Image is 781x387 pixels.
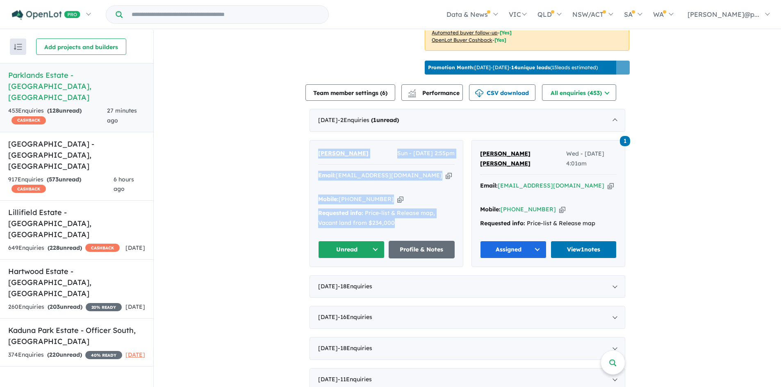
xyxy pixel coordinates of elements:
[12,10,80,20] img: Openlot PRO Logo White
[11,185,46,193] span: CASHBACK
[500,29,512,36] span: [Yes]
[47,176,81,183] strong: ( unread)
[542,84,616,101] button: All enquiries (453)
[318,149,369,158] a: [PERSON_NAME]
[14,44,22,50] img: sort.svg
[8,207,145,240] h5: Lillifield Estate - [GEOGRAPHIC_DATA] , [GEOGRAPHIC_DATA]
[397,149,455,158] span: Sun - [DATE] 2:55pm
[318,241,385,258] button: Unread
[8,175,114,195] div: 917 Enquir ies
[408,89,416,94] img: line-chart.svg
[36,38,126,55] button: Add projects and builders
[49,176,59,183] span: 573
[428,64,598,71] p: [DATE] - [DATE] - ( 15 leads estimated)
[371,116,399,124] strong: ( unread)
[48,244,82,251] strong: ( unread)
[310,306,625,329] div: [DATE]
[49,351,59,358] span: 220
[551,241,617,258] a: View1notes
[480,241,546,258] button: Assigned
[501,206,556,213] a: [PHONE_NUMBER]
[86,303,122,311] span: 20 % READY
[446,171,452,180] button: Copy
[125,351,145,358] span: [DATE]
[480,182,498,189] strong: Email:
[50,244,59,251] span: 228
[85,244,120,252] span: CASHBACK
[339,195,394,203] a: [PHONE_NUMBER]
[125,303,145,310] span: [DATE]
[428,64,474,70] b: Promotion Month:
[124,6,327,23] input: Try estate name, suburb, builder or developer
[480,219,617,229] div: Price-list & Release map
[8,266,145,299] h5: Hartwood Estate - [GEOGRAPHIC_DATA] , [GEOGRAPHIC_DATA]
[114,176,134,193] span: 6 hours ago
[382,89,385,97] span: 6
[475,89,483,97] img: download icon
[338,376,372,383] span: - 11 Enquir ies
[608,181,614,190] button: Copy
[47,107,82,114] strong: ( unread)
[318,209,363,217] strong: Requested info:
[401,84,463,101] button: Performance
[49,107,59,114] span: 128
[318,149,369,157] span: [PERSON_NAME]
[85,351,122,359] span: 40 % READY
[338,283,372,290] span: - 18 Enquir ies
[511,64,550,70] b: 14 unique leads
[480,150,531,167] span: [PERSON_NAME] [PERSON_NAME]
[8,138,145,172] h5: [GEOGRAPHIC_DATA] - [GEOGRAPHIC_DATA] , [GEOGRAPHIC_DATA]
[50,303,60,310] span: 203
[310,109,625,132] div: [DATE]
[338,313,372,321] span: - 16 Enquir ies
[480,206,501,213] strong: Mobile:
[310,275,625,298] div: [DATE]
[397,195,403,204] button: Copy
[8,106,107,126] div: 453 Enquir ies
[318,195,339,203] strong: Mobile:
[107,107,137,124] span: 27 minutes ago
[409,89,460,97] span: Performance
[8,350,122,360] div: 374 Enquir ies
[338,116,399,124] span: - 2 Enquir ies
[8,243,120,253] div: 649 Enquir ies
[432,37,492,43] u: OpenLot Buyer Cashback
[336,172,442,179] a: [EMAIL_ADDRESS][DOMAIN_NAME]
[432,29,498,36] u: Automated buyer follow-up
[8,70,145,103] h5: Parklands Estate - [GEOGRAPHIC_DATA] , [GEOGRAPHIC_DATA]
[48,303,82,310] strong: ( unread)
[620,135,630,146] a: 1
[125,244,145,251] span: [DATE]
[305,84,395,101] button: Team member settings (6)
[389,241,455,258] a: Profile & Notes
[11,116,46,124] span: CASHBACK
[318,208,455,228] div: Price-list & Release map, Vacant land from $234,000
[480,220,525,227] strong: Requested info:
[338,344,372,352] span: - 18 Enquir ies
[8,302,122,312] div: 260 Enquir ies
[494,37,506,43] span: [Yes]
[8,325,145,347] h5: Kaduna Park Estate - Officer South , [GEOGRAPHIC_DATA]
[408,92,416,97] img: bar-chart.svg
[498,182,604,189] a: [EMAIL_ADDRESS][DOMAIN_NAME]
[620,136,630,146] span: 1
[480,149,566,169] a: [PERSON_NAME] [PERSON_NAME]
[566,149,617,169] span: Wed - [DATE] 4:01am
[47,351,82,358] strong: ( unread)
[318,172,336,179] strong: Email:
[469,84,535,101] button: CSV download
[559,205,565,214] button: Copy
[373,116,376,124] span: 1
[688,10,759,18] span: [PERSON_NAME]@p...
[310,337,625,360] div: [DATE]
